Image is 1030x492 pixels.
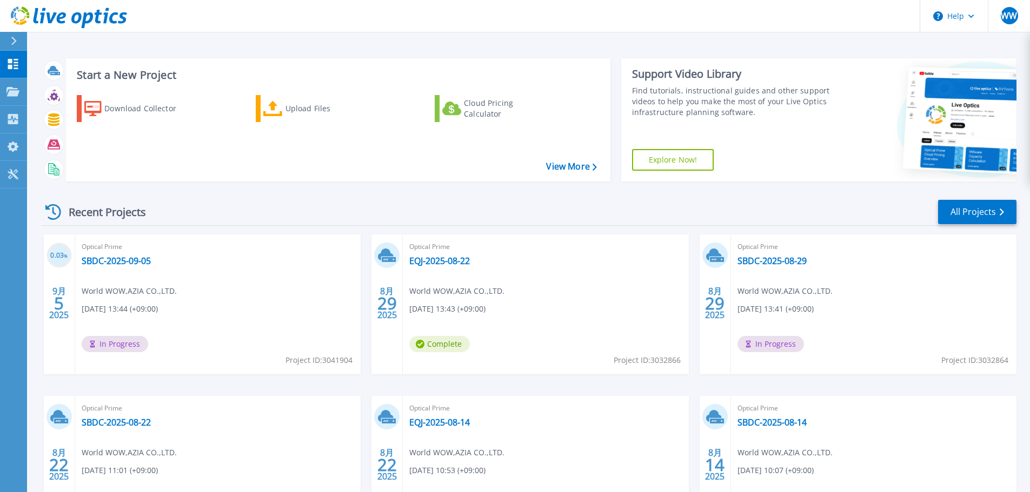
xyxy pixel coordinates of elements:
div: 8月 2025 [377,445,397,484]
div: Recent Projects [42,199,161,225]
div: Find tutorials, instructional guides and other support videos to help you make the most of your L... [632,85,834,118]
span: Project ID: 3032866 [614,354,681,366]
span: In Progress [82,336,148,352]
span: In Progress [737,336,804,352]
span: Optical Prime [409,402,682,414]
span: World WOW , AZIA CO.,LTD. [737,447,833,459]
div: Download Collector [104,98,191,119]
span: [DATE] 10:07 (+09:00) [737,464,814,476]
span: 22 [49,460,69,469]
a: Cloud Pricing Calculator [435,95,555,122]
a: SBDC-2025-09-05 [82,255,151,266]
div: Cloud Pricing Calculator [464,98,550,119]
div: Support Video Library [632,67,834,81]
div: 8月 2025 [705,284,725,323]
span: World WOW , AZIA CO.,LTD. [82,447,177,459]
div: 9月 2025 [49,284,69,323]
span: [DATE] 11:01 (+09:00) [82,464,158,476]
span: 29 [377,299,397,308]
span: [DATE] 13:43 (+09:00) [409,303,486,315]
span: World WOW , AZIA CO.,LTD. [737,285,833,297]
span: Complete [409,336,470,352]
span: 22 [377,460,397,469]
span: Project ID: 3032864 [941,354,1008,366]
a: View More [546,161,596,172]
span: [DATE] 10:53 (+09:00) [409,464,486,476]
span: Optical Prime [737,402,1010,414]
span: World WOW , AZIA CO.,LTD. [409,447,504,459]
a: EQJ-2025-08-14 [409,417,470,428]
span: [DATE] 13:44 (+09:00) [82,303,158,315]
div: 8月 2025 [377,284,397,323]
span: Optical Prime [737,241,1010,253]
span: 14 [705,460,725,469]
span: World WOW , AZIA CO.,LTD. [409,285,504,297]
a: EQJ-2025-08-22 [409,255,470,266]
span: WW [1001,11,1017,20]
span: Project ID: 3041904 [285,354,353,366]
span: 5 [54,299,64,308]
a: All Projects [938,200,1016,224]
a: SBDC-2025-08-29 [737,255,807,266]
div: Upload Files [285,98,372,119]
span: Optical Prime [409,241,682,253]
span: 29 [705,299,725,308]
a: SBDC-2025-08-14 [737,417,807,428]
h3: Start a New Project [77,69,596,81]
span: Optical Prime [82,241,354,253]
a: Download Collector [77,95,197,122]
a: Upload Files [256,95,376,122]
span: % [64,253,68,259]
span: [DATE] 13:41 (+09:00) [737,303,814,315]
div: 8月 2025 [49,445,69,484]
h3: 0.03 [46,250,72,262]
span: Optical Prime [82,402,354,414]
a: Explore Now! [632,149,714,171]
span: World WOW , AZIA CO.,LTD. [82,285,177,297]
div: 8月 2025 [705,445,725,484]
a: SBDC-2025-08-22 [82,417,151,428]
